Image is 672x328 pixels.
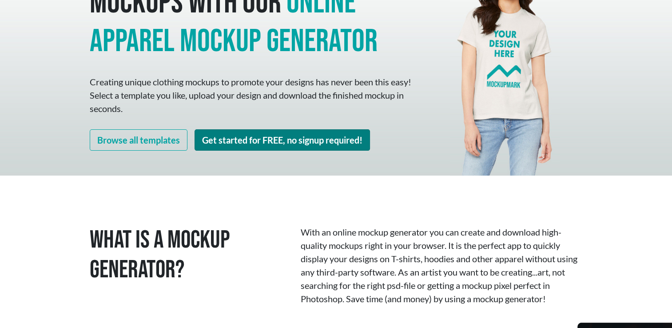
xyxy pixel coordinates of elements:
[90,225,287,285] h1: What is a Mockup Generator?
[195,129,370,151] a: Get started for FREE, no signup required!
[90,129,187,151] a: Browse all templates
[301,225,583,305] p: With an online mockup generator you can create and download high-quality mockups right in your br...
[90,75,414,115] p: Creating unique clothing mockups to promote your designs has never been this easy! Select a templ...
